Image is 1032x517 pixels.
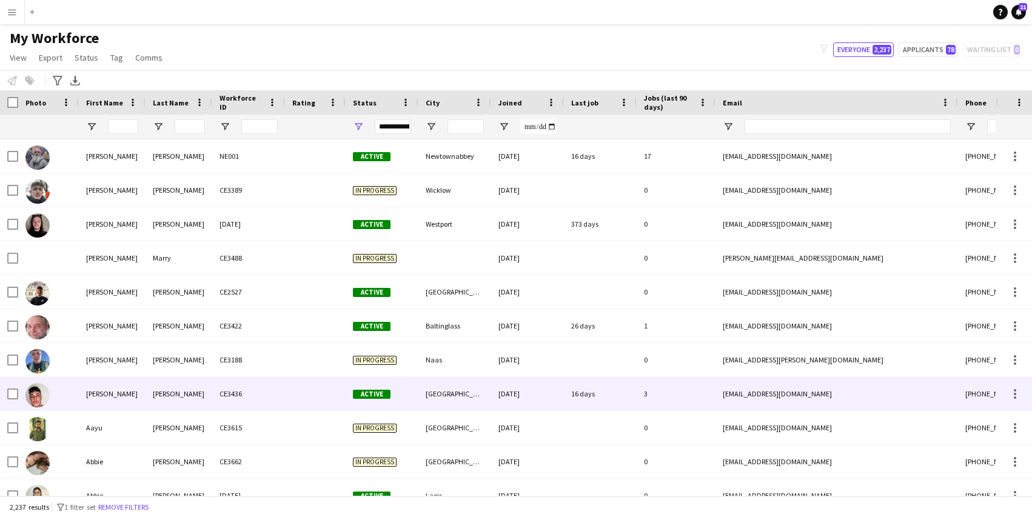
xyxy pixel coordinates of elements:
div: [DATE] [491,377,564,410]
input: Workforce ID Filter Input [241,119,278,134]
span: In progress [353,458,397,467]
div: [DATE] [491,207,564,241]
div: CE3615 [212,411,285,444]
a: View [5,50,32,65]
div: [GEOGRAPHIC_DATA] [418,445,491,478]
div: [DATE] [491,173,564,207]
span: Active [353,220,390,229]
input: City Filter Input [447,119,484,134]
span: Export [39,52,62,63]
div: NE001 [212,139,285,173]
div: 3 [637,377,715,410]
div: [PERSON_NAME] [146,275,212,309]
div: [EMAIL_ADDRESS][DOMAIN_NAME] [715,173,958,207]
button: Open Filter Menu [723,121,734,132]
div: Newtownabbey [418,139,491,173]
div: [PERSON_NAME] [79,309,146,342]
div: [GEOGRAPHIC_DATA] [418,377,491,410]
div: [DATE] [212,479,285,512]
span: Active [353,390,390,399]
div: [PERSON_NAME][EMAIL_ADDRESS][DOMAIN_NAME] [715,241,958,275]
div: [PERSON_NAME] [146,479,212,512]
div: 16 days [564,139,637,173]
div: 0 [637,411,715,444]
div: [EMAIL_ADDRESS][DOMAIN_NAME] [715,275,958,309]
div: [GEOGRAPHIC_DATA] 8 [418,411,491,444]
span: Active [353,322,390,331]
app-action-btn: Advanced filters [50,73,65,88]
img: Aaron Crinnion [25,179,50,204]
div: 16 days [564,377,637,410]
span: View [10,52,27,63]
div: CE3436 [212,377,285,410]
button: Open Filter Menu [353,121,364,132]
span: Comms [135,52,163,63]
span: Tag [110,52,123,63]
div: Abbie [79,445,146,478]
span: Status [353,98,377,107]
span: City [426,98,440,107]
img: Aaron Paul [25,315,50,339]
div: [PERSON_NAME] [79,173,146,207]
span: First Name [86,98,123,107]
div: [EMAIL_ADDRESS][DOMAIN_NAME] [715,207,958,241]
button: Open Filter Menu [219,121,230,132]
span: Active [353,152,390,161]
div: [EMAIL_ADDRESS][DOMAIN_NAME] [715,309,958,342]
div: [PERSON_NAME] [146,343,212,376]
div: 0 [637,241,715,275]
div: CE2527 [212,275,285,309]
div: 1 [637,309,715,342]
div: [PERSON_NAME] [79,343,146,376]
div: [PERSON_NAME] [146,207,212,241]
div: [EMAIL_ADDRESS][DOMAIN_NAME] [715,445,958,478]
button: Everyone2,237 [833,42,894,57]
div: CE3188 [212,343,285,376]
span: Last job [571,98,598,107]
div: [DATE] [491,445,564,478]
div: Aayu [79,411,146,444]
div: [DATE] [491,479,564,512]
span: Photo [25,98,46,107]
input: Last Name Filter Input [175,119,205,134]
div: [EMAIL_ADDRESS][DOMAIN_NAME] [715,411,958,444]
div: [PERSON_NAME] [146,445,212,478]
div: CE3422 [212,309,285,342]
div: [PERSON_NAME] [146,139,212,173]
span: Active [353,288,390,297]
div: [EMAIL_ADDRESS][PERSON_NAME][DOMAIN_NAME] [715,343,958,376]
div: [DATE] [212,207,285,241]
span: Active [353,492,390,501]
div: [PERSON_NAME] [146,377,212,410]
span: Last Name [153,98,189,107]
img: Aaron Cleary [25,145,50,170]
img: Aaron Sharpe [25,349,50,373]
div: 0 [637,445,715,478]
div: [DATE] [491,275,564,309]
div: [PERSON_NAME] [79,275,146,309]
span: 21 [1019,3,1027,11]
div: [PERSON_NAME] [79,377,146,410]
span: Email [723,98,742,107]
div: [PERSON_NAME] [146,411,212,444]
input: First Name Filter Input [108,119,138,134]
button: Open Filter Menu [498,121,509,132]
div: 0 [637,275,715,309]
span: My Workforce [10,29,99,47]
input: Email Filter Input [745,119,951,134]
span: In progress [353,186,397,195]
span: Workforce ID [219,93,263,112]
div: Wicklow [418,173,491,207]
div: [EMAIL_ADDRESS][DOMAIN_NAME] [715,377,958,410]
div: Marry [146,241,212,275]
span: In progress [353,424,397,433]
div: 17 [637,139,715,173]
div: [DATE] [491,309,564,342]
div: [DATE] [491,411,564,444]
span: Phone [965,98,987,107]
img: Aaron O [25,281,50,305]
span: Status [75,52,98,63]
div: 0 [637,479,715,512]
div: Westport [418,207,491,241]
span: In progress [353,356,397,365]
